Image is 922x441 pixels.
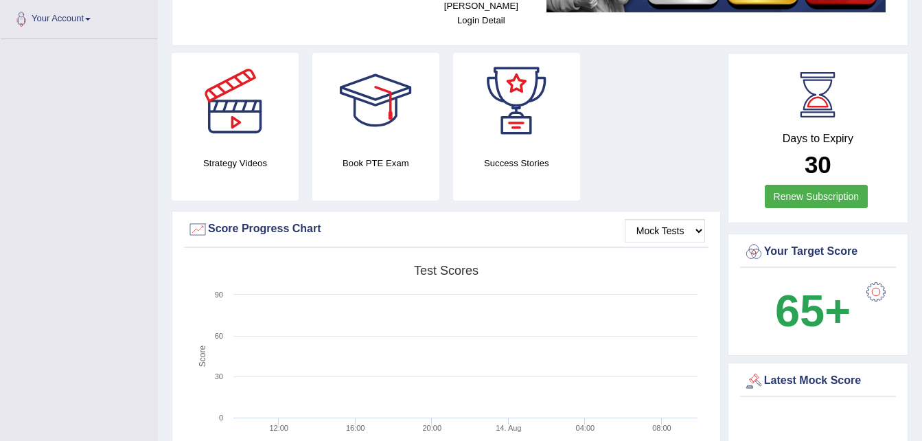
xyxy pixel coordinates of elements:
[453,156,580,170] h4: Success Stories
[312,156,439,170] h4: Book PTE Exam
[744,133,892,145] h4: Days to Expiry
[269,424,288,432] text: 12:00
[496,424,521,432] tspan: 14. Aug
[215,372,223,381] text: 30
[805,151,831,178] b: 30
[187,219,705,240] div: Score Progress Chart
[172,156,299,170] h4: Strategy Videos
[423,424,442,432] text: 20:00
[198,346,207,367] tspan: Score
[414,264,479,278] tspan: Test scores
[765,185,868,208] a: Renew Subscription
[744,371,892,392] div: Latest Mock Score
[775,286,851,336] b: 65+
[346,424,365,432] text: 16:00
[219,414,223,422] text: 0
[744,242,892,262] div: Your Target Score
[215,291,223,299] text: 90
[652,424,671,432] text: 08:00
[576,424,595,432] text: 04:00
[215,332,223,340] text: 60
